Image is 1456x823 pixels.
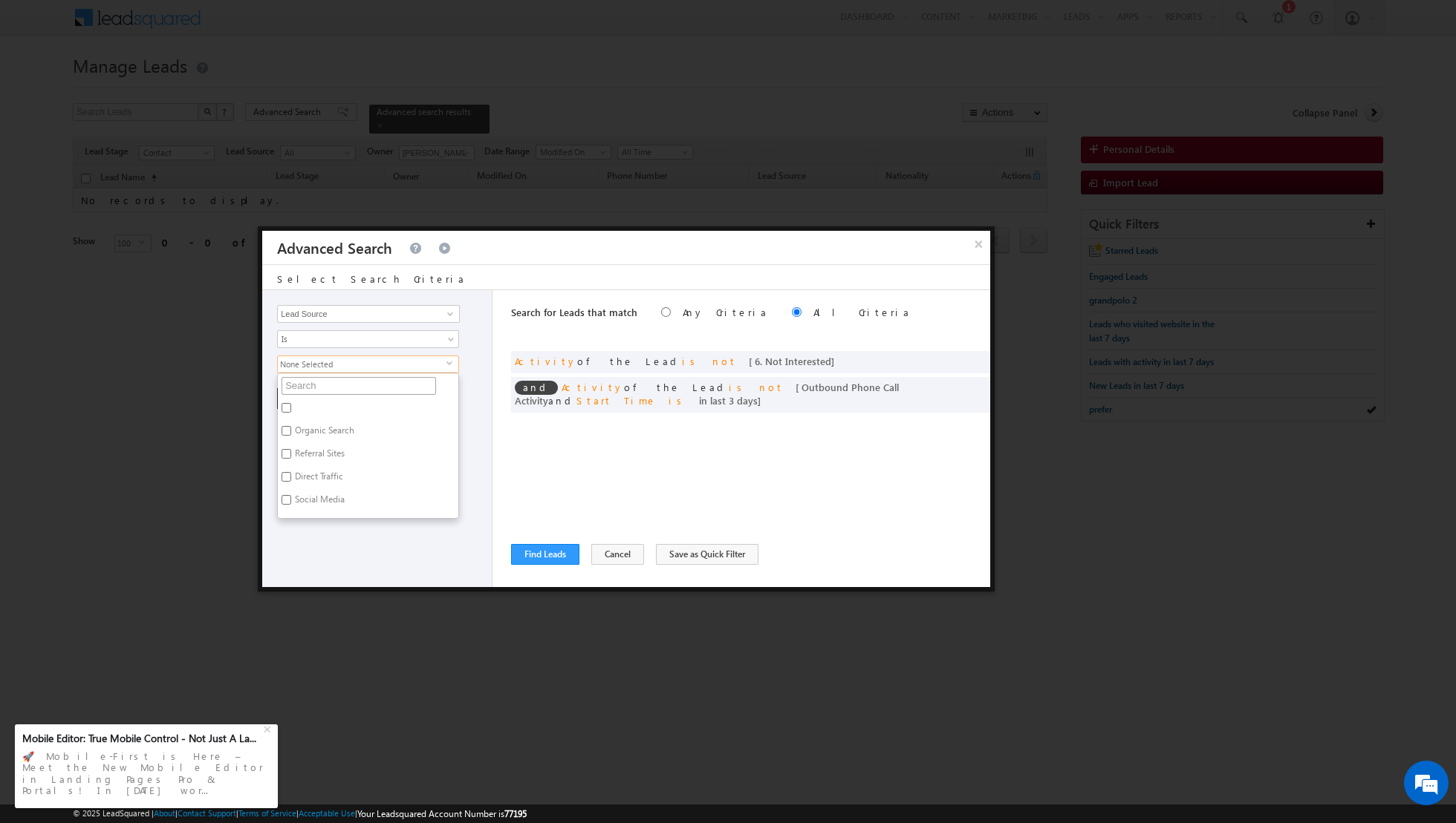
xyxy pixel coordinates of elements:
[357,808,527,819] span: Your Leadsquared Account Number is
[278,422,369,445] label: Organic Search
[504,808,527,819] span: 77195
[22,746,270,801] div: 🚀 Mobile-First is Here – Meet the New Mobile Editor in Landing Pages Pro & Portals! In [DATE] wor...
[244,7,279,43] div: Minimize live chat window
[178,808,236,818] a: Contact Support
[669,394,687,407] span: is
[19,137,271,445] textarea: Type your message and hit 'Enter'
[515,381,899,407] span: [ Outbound Phone Call Activity
[277,305,460,323] input: Type to Search
[576,394,657,407] span: Start Time
[515,355,577,367] span: Activity
[277,231,392,264] h3: Advanced Search
[278,356,446,373] span: None Selected
[278,491,360,514] label: Social Media
[278,468,358,491] label: Direct Traffic
[77,78,250,97] div: Chat with us now
[656,544,758,565] button: Save as Quick Filter
[699,394,758,407] span: in last 3 days
[278,332,439,346] span: Is
[439,306,458,321] a: Show All Items
[277,355,459,373] div: None Selected
[154,808,175,818] a: About
[282,377,436,395] input: Search
[591,544,644,565] button: Cancel
[446,360,458,367] span: select
[282,495,291,505] input: Social Media
[511,544,579,565] button: Find Leads
[282,449,291,459] input: Referral Sites
[282,426,291,436] input: Organic Search
[238,808,296,818] a: Terms of Service
[511,306,637,318] span: Search for Leads that match
[562,381,624,393] span: Activity
[73,807,527,821] span: © 2025 LeadSquared | | | | |
[967,231,991,257] button: ×
[683,306,768,318] label: Any Criteria
[22,732,261,745] div: Mobile Editor: True Mobile Control - Not Just A La...
[277,272,466,285] span: Select Search Criteria
[202,457,270,477] em: Start Chat
[729,381,784,393] span: is not
[299,808,355,818] a: Acceptable Use
[278,514,366,537] label: Inbound Email
[749,355,831,367] span: [ 6. Not Interested
[515,381,899,407] span: of the Lead and ]
[260,719,278,737] div: +
[515,355,842,367] span: of the Lead ]
[515,381,558,395] span: and
[682,355,737,367] span: is not
[813,306,911,318] label: All Criteria
[277,330,459,348] a: Is
[25,78,62,97] img: d_60004797649_company_0_60004797649
[282,472,291,482] input: Direct Traffic
[278,445,360,468] label: Referral Sites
